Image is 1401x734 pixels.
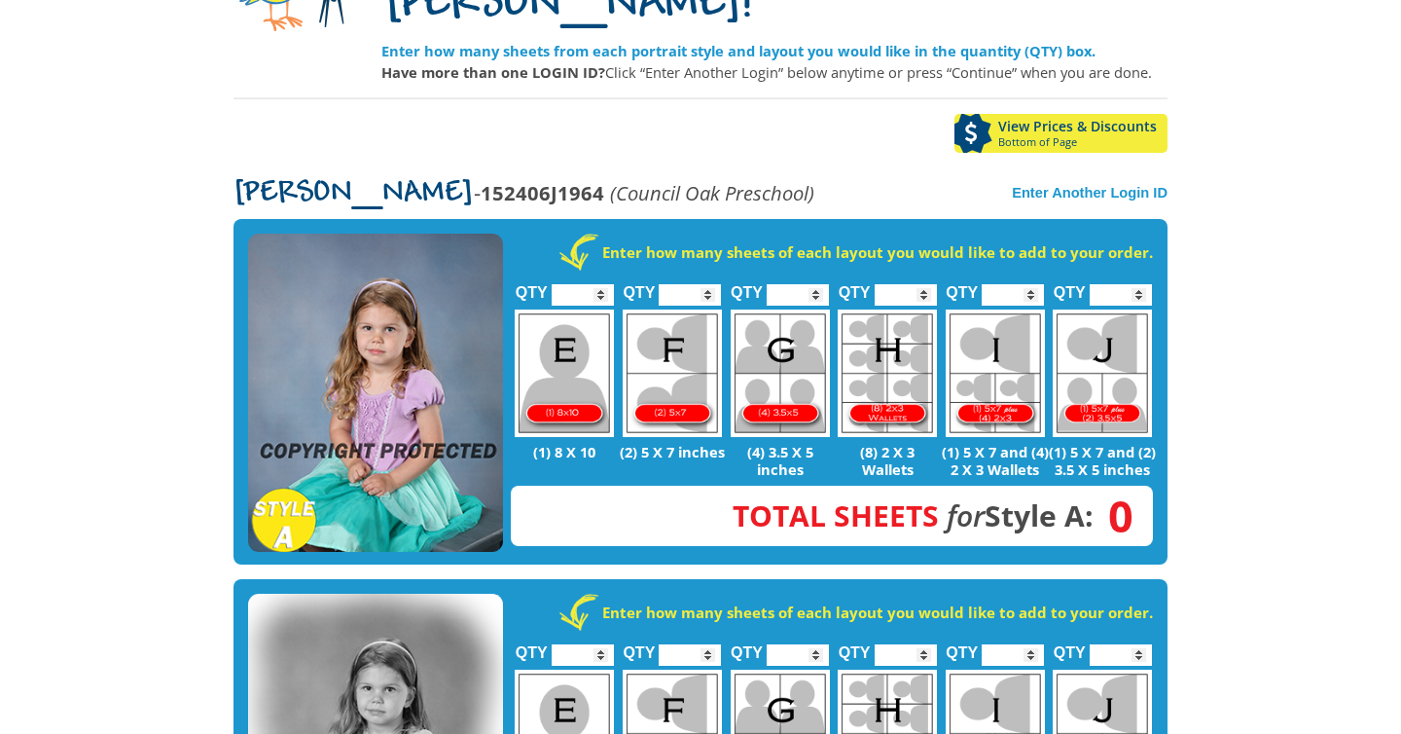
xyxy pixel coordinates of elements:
label: QTY [839,263,871,311]
label: QTY [946,263,978,311]
label: QTY [623,623,655,671]
label: QTY [1054,623,1086,671]
span: 0 [1094,505,1133,527]
span: [PERSON_NAME] [233,178,474,209]
label: QTY [731,623,763,671]
label: QTY [623,263,655,311]
p: (1) 5 X 7 and (2) 3.5 X 5 inches [1049,443,1157,478]
strong: Enter how many sheets of each layout you would like to add to your order. [602,242,1153,262]
img: STYLE A [248,234,503,553]
p: (8) 2 X 3 Wallets [834,443,942,478]
img: F [623,310,722,437]
img: I [946,310,1045,437]
label: QTY [839,623,871,671]
img: G [731,310,830,437]
p: Click “Enter Another Login” below anytime or press “Continue” when you are done. [381,61,1167,83]
strong: Have more than one LOGIN ID? [381,62,605,82]
p: (1) 5 X 7 and (4) 2 X 3 Wallets [941,443,1049,478]
a: Enter Another Login ID [1012,185,1167,201]
p: - [233,182,814,204]
p: (2) 5 X 7 inches [619,443,727,460]
strong: Enter how many sheets of each layout you would like to add to your order. [602,603,1153,622]
label: QTY [516,623,548,671]
p: (1) 8 X 10 [511,443,619,460]
span: Total Sheets [733,495,939,535]
em: (Council Oak Preschool) [610,179,814,206]
em: for [947,495,985,535]
img: J [1053,310,1152,437]
a: View Prices & DiscountsBottom of Page [954,114,1167,153]
img: H [838,310,937,437]
label: QTY [516,263,548,311]
label: QTY [731,263,763,311]
strong: Enter how many sheets from each portrait style and layout you would like in the quantity (QTY) box. [381,41,1096,60]
span: Bottom of Page [998,136,1167,148]
label: QTY [1054,263,1086,311]
label: QTY [946,623,978,671]
strong: 152406J1964 [481,179,604,206]
p: (4) 3.5 X 5 inches [726,443,834,478]
strong: Style A: [733,495,1094,535]
img: E [515,310,614,437]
